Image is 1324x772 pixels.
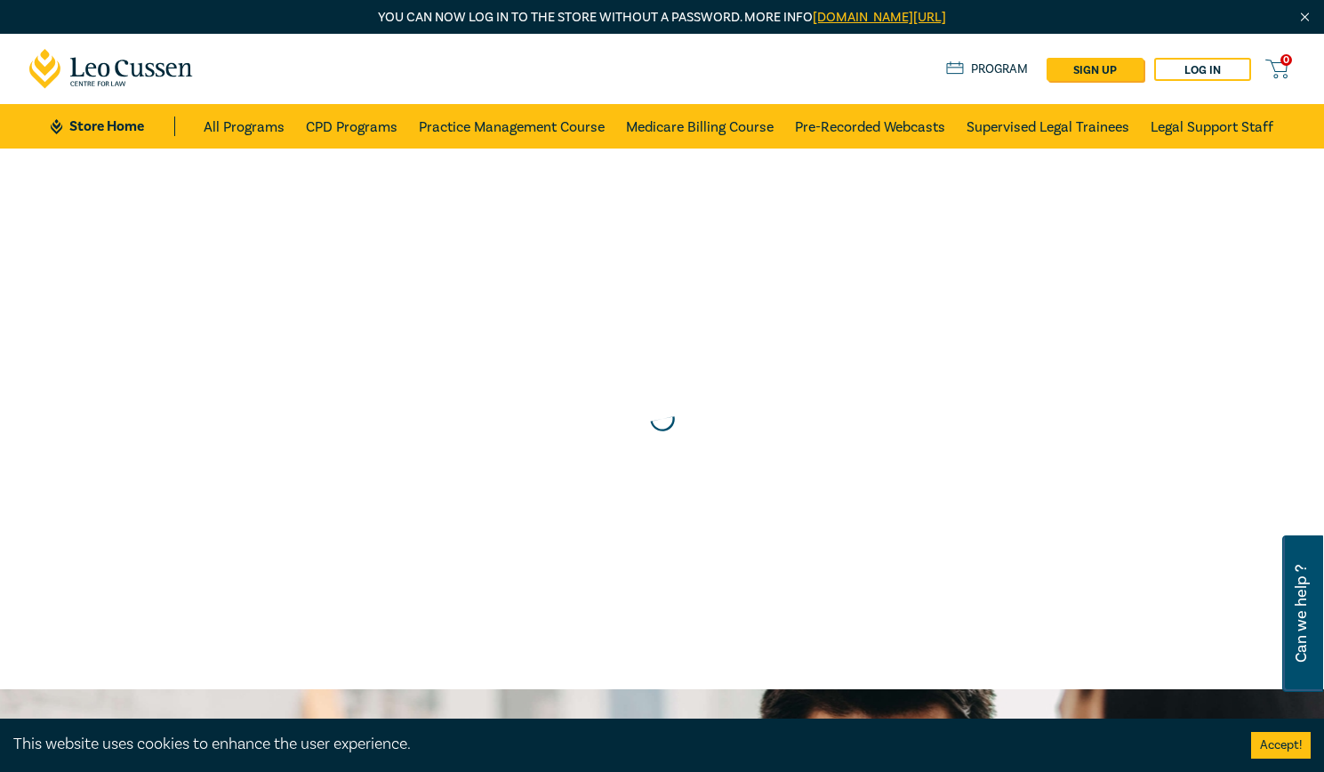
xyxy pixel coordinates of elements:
[813,9,946,26] a: [DOMAIN_NAME][URL]
[946,60,1029,79] a: Program
[29,8,1296,28] p: You can now log in to the store without a password. More info
[1047,58,1143,81] a: sign up
[419,104,605,149] a: Practice Management Course
[51,117,174,136] a: Store Home
[204,104,285,149] a: All Programs
[1251,732,1311,759] button: Accept cookies
[13,733,1224,756] div: This website uses cookies to enhance the user experience.
[967,104,1129,149] a: Supervised Legal Trainees
[626,104,774,149] a: Medicare Billing Course
[1154,58,1251,81] a: Log in
[1297,10,1312,25] img: Close
[1151,104,1273,149] a: Legal Support Staff
[306,104,397,149] a: CPD Programs
[795,104,945,149] a: Pre-Recorded Webcasts
[1280,54,1292,66] span: 0
[1293,546,1310,681] span: Can we help ?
